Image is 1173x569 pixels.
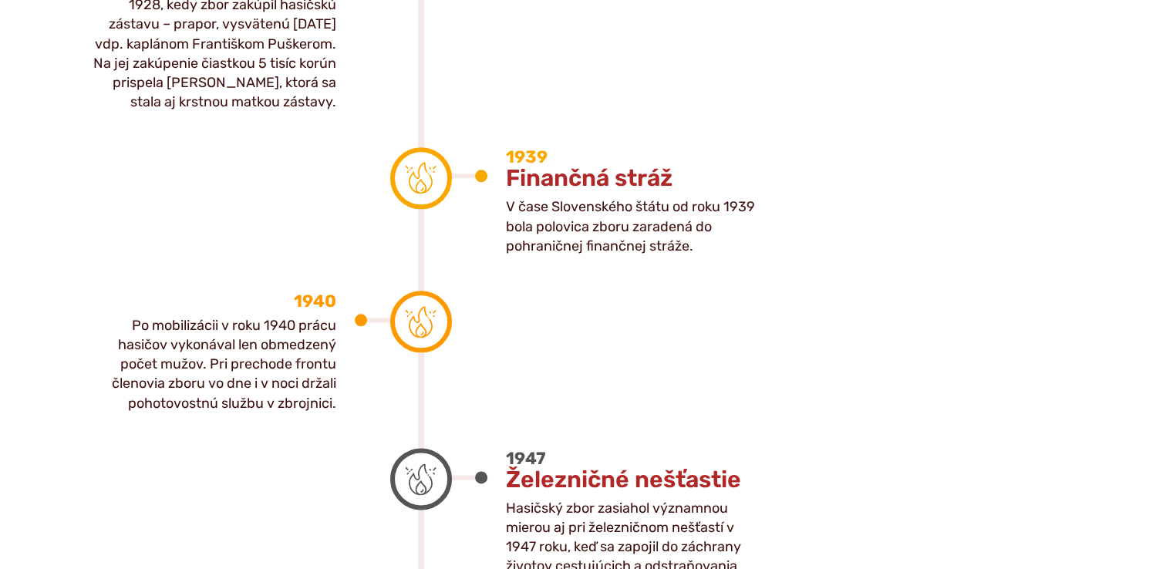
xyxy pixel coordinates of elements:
[506,450,757,467] p: 1947
[506,149,757,166] p: 1939
[86,316,336,413] p: Po mobilizácii v roku 1940 prácu hasičov vykonával len obmedzený počet mužov. Pri prechode frontu...
[506,467,757,493] h3: Železničné nešťastie
[506,166,757,191] h3: Finančná stráž
[86,293,336,310] p: 1940
[506,197,757,256] p: V čase Slovenského štátu od roku 1939 bola polovica zboru zaradená do pohraničnej finančnej stráže.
